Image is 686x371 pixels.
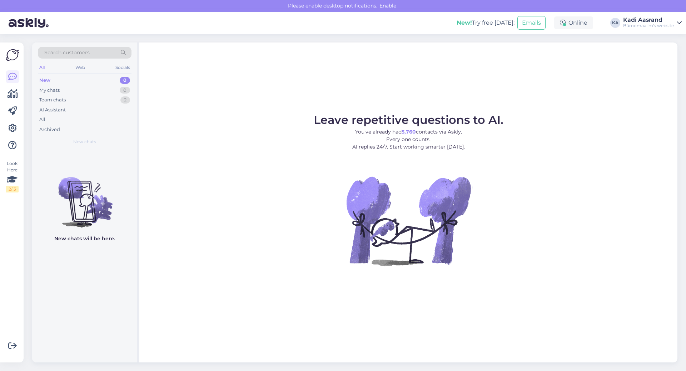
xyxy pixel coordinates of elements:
div: 2 / 3 [6,186,19,192]
img: No chats [32,164,137,229]
div: AI Assistant [39,106,66,114]
b: 5,760 [402,129,416,135]
span: Search customers [44,49,90,56]
div: All [38,63,46,72]
div: My chats [39,87,60,94]
p: New chats will be here. [54,235,115,242]
span: Leave repetitive questions to AI. [314,113,503,127]
a: Kadi AasrandBüroomaailm's website [623,17,682,29]
div: New [39,77,50,84]
img: Askly Logo [6,48,19,62]
span: Enable [377,2,398,9]
div: Büroomaailm's website [623,23,674,29]
div: 2 [120,96,130,104]
div: Archived [39,126,60,133]
div: Kadi Aasrand [623,17,674,23]
button: Emails [517,16,546,30]
div: Web [74,63,86,72]
div: KA [610,18,620,28]
div: 0 [120,77,130,84]
div: All [39,116,45,123]
div: 0 [120,87,130,94]
div: Try free [DATE]: [457,19,514,27]
span: New chats [73,139,96,145]
div: Team chats [39,96,66,104]
div: Look Here [6,160,19,192]
p: You’ve already had contacts via Askly. Every one counts. AI replies 24/7. Start working smarter [... [314,128,503,151]
div: Socials [114,63,131,72]
div: Online [554,16,593,29]
img: No Chat active [344,156,473,285]
b: New! [457,19,472,26]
